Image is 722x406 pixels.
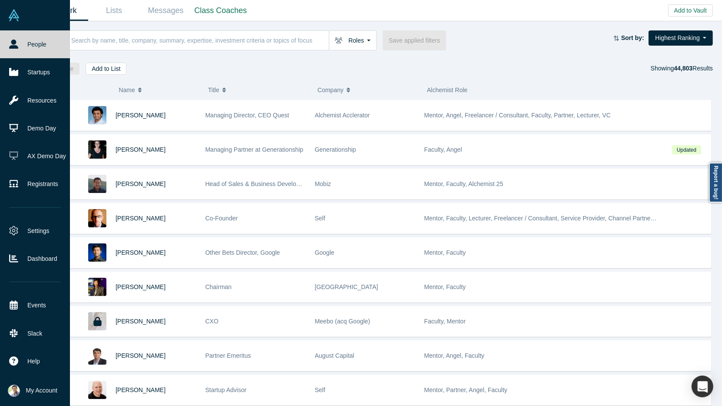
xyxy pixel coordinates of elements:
a: [PERSON_NAME] [116,283,166,290]
a: [PERSON_NAME] [116,249,166,256]
span: Mentor, Angel, Faculty [424,352,485,359]
a: [PERSON_NAME] [116,318,166,325]
button: Name [119,81,199,99]
button: Title [208,81,308,99]
span: Managing Partner at Generationship [205,146,304,153]
span: Partner Emeritus [205,352,251,359]
button: Highest Ranking [649,30,713,46]
span: Chairman [205,283,232,290]
span: Google [315,249,335,256]
span: Company [318,81,344,99]
a: Messages [140,0,192,21]
img: Vivek Mehra's Profile Image [88,346,106,365]
a: Lists [88,0,140,21]
img: Timothy Chou's Profile Image [88,278,106,296]
img: Alchemist Vault Logo [8,9,20,21]
a: [PERSON_NAME] [116,352,166,359]
span: Title [208,81,219,99]
span: Startup Advisor [205,386,247,393]
span: Mentor, Partner, Angel, Faculty [424,386,507,393]
span: Self [315,215,325,222]
strong: 44,803 [674,65,692,72]
span: Updated [672,145,701,154]
a: [PERSON_NAME] [116,386,166,393]
span: Mobiz [315,180,331,187]
button: Add to Vault [668,4,713,17]
span: Faculty, Angel [424,146,462,153]
span: Alchemist Acclerator [315,112,370,119]
img: Adam Frankl's Profile Image [88,381,106,399]
a: Class Coaches [192,0,250,21]
span: CXO [205,318,219,325]
img: Robert Winder's Profile Image [88,209,106,227]
span: Managing Director, CEO Quest [205,112,289,119]
span: August Capital [315,352,354,359]
span: Mentor, Faculty, Alchemist 25 [424,180,503,187]
span: Alchemist Role [427,87,467,93]
button: Add to List [86,63,126,75]
button: Roles [329,30,377,50]
a: Report a bug! [709,163,722,203]
a: [PERSON_NAME] [116,146,166,153]
span: Mentor, Faculty [424,249,466,256]
span: Mentor, Faculty, Lecturer, Freelancer / Consultant, Service Provider, Channel Partner, Corporate ... [424,215,710,222]
span: My Account [26,386,57,395]
img: Steven Kan's Profile Image [88,243,106,262]
button: Save applied filters [383,30,446,50]
a: [PERSON_NAME] [116,215,166,222]
button: My Account [8,385,57,397]
span: Help [27,357,40,366]
a: [PERSON_NAME] [116,180,166,187]
button: Company [318,81,418,99]
span: Results [674,65,713,72]
span: Co-Founder [205,215,238,222]
img: Rachel Chalmers's Profile Image [88,140,106,159]
span: Head of Sales & Business Development (interim) [205,180,337,187]
img: Ravi Belani's Account [8,385,20,397]
img: Gnani Palanikumar's Profile Image [88,106,106,124]
input: Search by name, title, company, summary, expertise, investment criteria or topics of focus [70,30,329,50]
div: Showing [651,63,713,75]
span: Self [315,386,325,393]
img: Michael Chang's Profile Image [88,175,106,193]
strong: Sort by: [621,34,644,41]
span: Generationship [315,146,356,153]
span: Name [119,81,135,99]
span: Faculty, Mentor [424,318,466,325]
span: Other Bets Director, Google [205,249,280,256]
span: Mentor, Faculty [424,283,466,290]
span: [GEOGRAPHIC_DATA] [315,283,378,290]
span: Mentor, Angel, Freelancer / Consultant, Faculty, Partner, Lecturer, VC [424,112,611,119]
a: [PERSON_NAME] [116,112,166,119]
span: Meebo (acq Google) [315,318,371,325]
